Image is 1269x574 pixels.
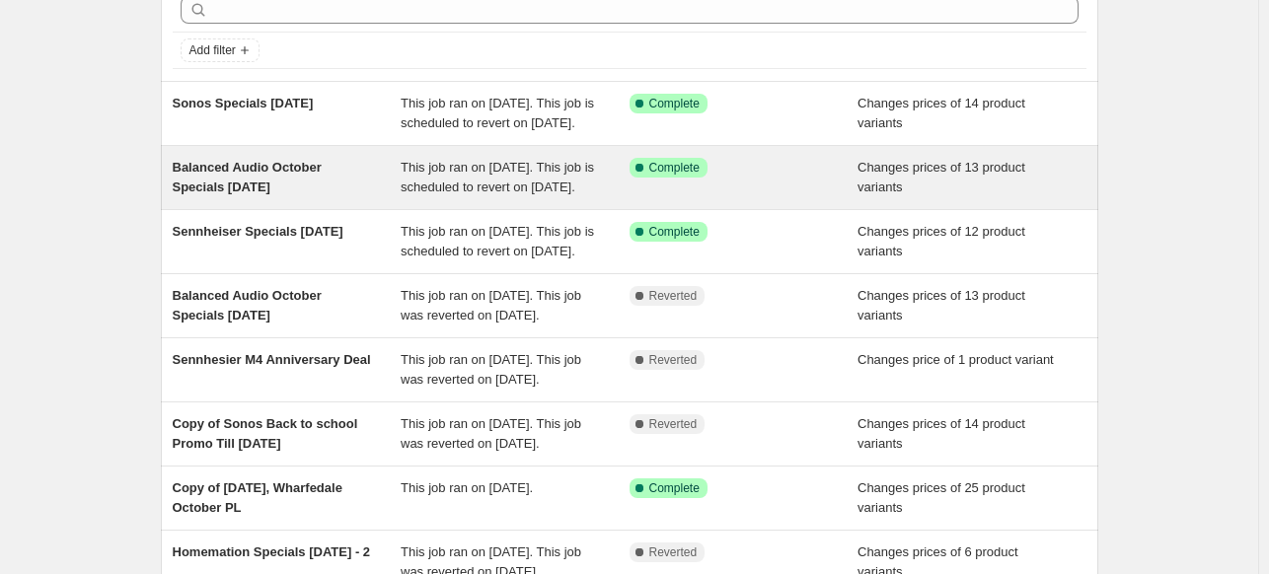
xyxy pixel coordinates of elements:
span: Reverted [649,352,698,368]
span: Changes price of 1 product variant [858,352,1054,367]
span: Complete [649,480,700,496]
span: Balanced Audio October Specials [DATE] [173,288,322,323]
span: Homemation Specials [DATE] - 2 [173,544,371,559]
span: Changes prices of 14 product variants [858,96,1025,130]
span: This job ran on [DATE]. This job is scheduled to revert on [DATE]. [401,96,594,130]
span: This job ran on [DATE]. This job is scheduled to revert on [DATE]. [401,224,594,258]
span: Sennhesier M4 Anniversary Deal [173,352,371,367]
span: Reverted [649,288,698,304]
span: Reverted [649,416,698,432]
span: Reverted [649,544,698,560]
span: Changes prices of 13 product variants [858,288,1025,323]
span: This job ran on [DATE]. This job was reverted on [DATE]. [401,352,581,387]
span: This job ran on [DATE]. This job is scheduled to revert on [DATE]. [401,160,594,194]
span: Copy of Sonos Back to school Promo Till [DATE] [173,416,358,451]
span: This job ran on [DATE]. [401,480,533,495]
span: Changes prices of 14 product variants [858,416,1025,451]
span: This job ran on [DATE]. This job was reverted on [DATE]. [401,288,581,323]
span: Complete [649,96,700,111]
span: This job ran on [DATE]. This job was reverted on [DATE]. [401,416,581,451]
span: Complete [649,160,700,176]
span: Sonos Specials [DATE] [173,96,314,110]
span: Sennheiser Specials [DATE] [173,224,343,239]
span: Add filter [189,42,236,58]
button: Add filter [181,38,260,62]
span: Complete [649,224,700,240]
span: Changes prices of 25 product variants [858,480,1025,515]
span: Copy of [DATE], Wharfedale October PL [173,480,342,515]
span: Balanced Audio October Specials [DATE] [173,160,322,194]
span: Changes prices of 13 product variants [858,160,1025,194]
span: Changes prices of 12 product variants [858,224,1025,258]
